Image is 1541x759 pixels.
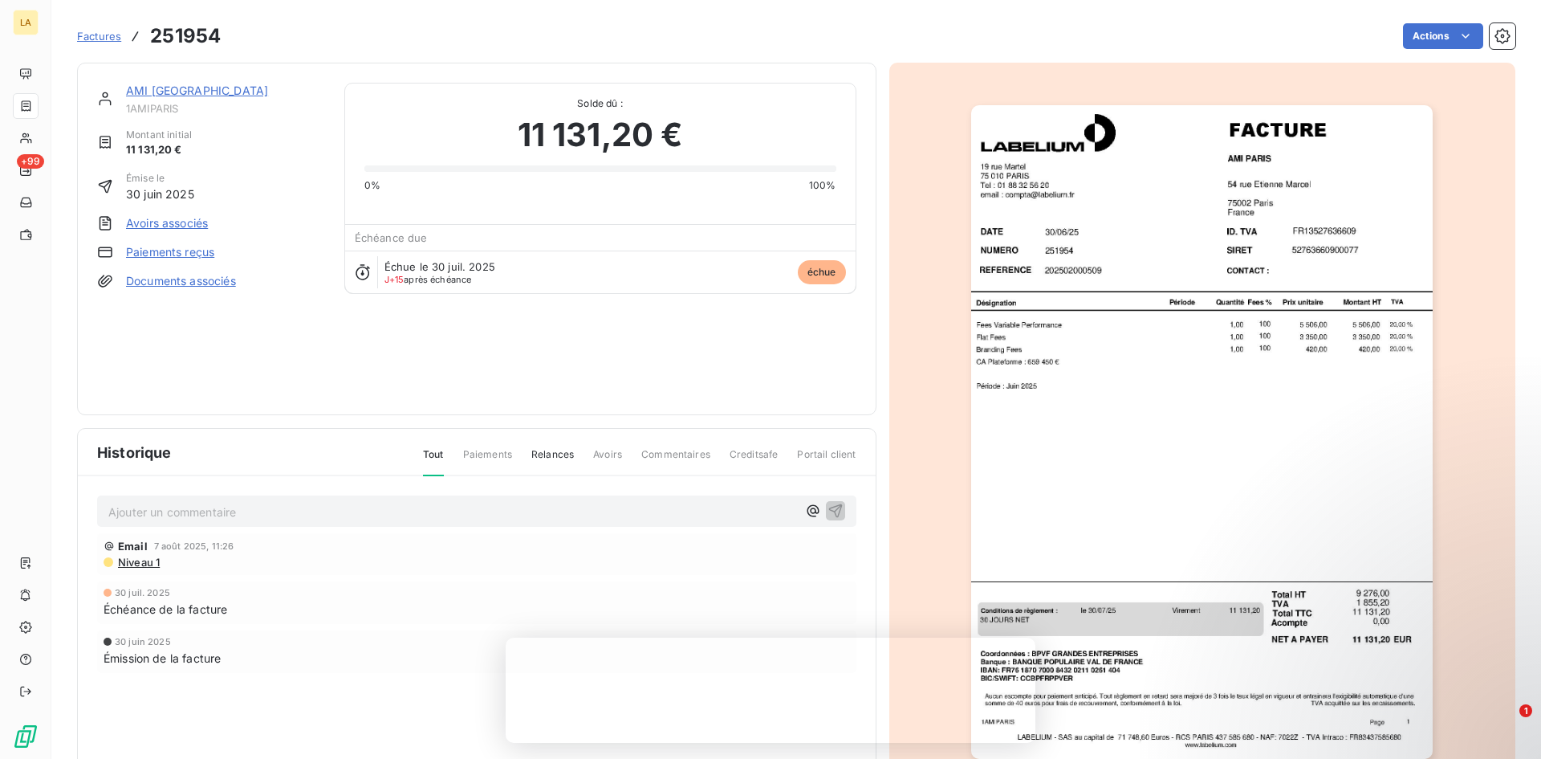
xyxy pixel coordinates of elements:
span: après échéance [384,275,472,284]
span: 30 juin 2025 [115,637,171,647]
span: Relances [531,447,574,475]
a: Factures [77,28,121,44]
span: Échéance de la facture [104,601,227,618]
span: Échéance due [355,231,428,244]
iframe: Enquête de LeanPay [506,638,1035,743]
span: J+15 [384,274,405,285]
span: 1 [1519,704,1532,717]
a: Avoirs associés [126,215,208,231]
span: 11 131,20 € [518,111,683,159]
span: +99 [17,154,44,169]
span: 100% [809,178,836,193]
span: Email [118,540,148,553]
span: Avoirs [593,447,622,475]
span: 30 juin 2025 [126,186,194,202]
img: Logo LeanPay [13,724,39,749]
span: 0% [364,178,380,193]
span: 1AMIPARIS [126,102,325,115]
div: LA [13,10,39,35]
a: +99 [13,157,38,183]
span: Creditsafe [730,447,779,475]
span: Portail client [797,447,856,475]
a: Documents associés [126,273,236,289]
span: Paiements [463,447,512,475]
span: Factures [77,30,121,43]
iframe: Intercom notifications message [1220,603,1541,716]
span: Niveau 1 [116,556,160,569]
span: Tout [423,447,444,476]
span: 7 août 2025, 11:26 [154,541,234,551]
iframe: Intercom live chat [1486,704,1525,743]
span: 11 131,20 € [126,142,192,158]
span: Commentaires [641,447,710,475]
span: Émise le [126,171,194,186]
span: Échue le 30 juil. 2025 [384,260,495,273]
span: 30 juil. 2025 [115,588,170,598]
span: Historique [97,442,172,463]
a: Paiements reçus [126,244,214,260]
span: Montant initial [126,128,192,142]
button: Actions [1403,23,1483,49]
img: invoice_thumbnail [971,105,1433,759]
span: échue [798,260,846,284]
span: Solde dû : [364,96,836,111]
a: AMI [GEOGRAPHIC_DATA] [126,84,268,97]
h3: 251954 [150,22,221,51]
span: Émission de la facture [104,650,221,667]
